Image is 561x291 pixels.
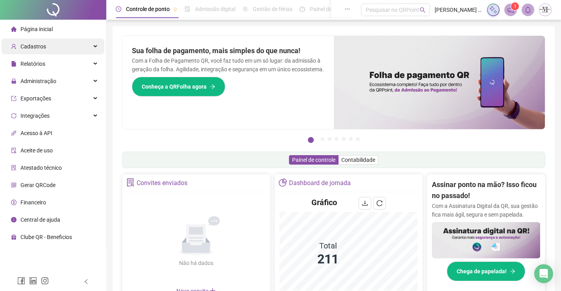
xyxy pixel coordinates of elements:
[311,197,337,208] h4: Gráfico
[300,6,305,12] span: dashboard
[20,165,62,171] span: Atestado técnico
[11,217,17,222] span: info-circle
[362,200,368,206] span: download
[11,78,17,84] span: lock
[335,137,339,141] button: 4
[310,6,341,12] span: Painel do DP
[173,7,178,12] span: pushpin
[132,45,324,56] h2: Sua folha de pagamento, mais simples do que nunca!
[539,4,551,16] img: 67331
[20,130,52,136] span: Acesso à API
[510,269,515,274] span: arrow-right
[142,82,207,91] span: Conheça a QRFolha agora
[185,6,190,12] span: file-done
[447,261,525,281] button: Chega de papelada!
[29,277,37,285] span: linkedin
[20,61,45,67] span: Relatórios
[457,267,507,276] span: Chega de papelada!
[279,178,287,187] span: pie-chart
[328,137,331,141] button: 3
[20,113,50,119] span: Integrações
[20,217,60,223] span: Central de ajuda
[11,96,17,101] span: export
[137,176,187,190] div: Convites enviados
[41,277,49,285] span: instagram
[20,147,53,154] span: Aceite de uso
[20,182,56,188] span: Gerar QRCode
[11,148,17,153] span: audit
[11,26,17,32] span: home
[126,178,135,187] span: solution
[20,199,46,206] span: Financeiro
[116,6,121,12] span: clock-circle
[132,77,225,96] button: Conheça a QRFolha agora
[376,200,383,206] span: reload
[253,6,293,12] span: Gestão de férias
[344,6,350,12] span: ellipsis
[511,2,519,10] sup: 1
[292,157,335,163] span: Painel de controle
[341,157,375,163] span: Contabilidade
[524,6,531,13] span: bell
[289,176,351,190] div: Dashboard de jornada
[11,182,17,188] span: qrcode
[356,137,360,141] button: 7
[435,6,482,14] span: [PERSON_NAME] - TRANSMARTINS
[11,61,17,67] span: file
[210,84,215,89] span: arrow-right
[342,137,346,141] button: 5
[534,264,553,283] div: Open Intercom Messenger
[308,137,314,143] button: 1
[11,165,17,171] span: solution
[20,234,72,240] span: Clube QR - Beneficios
[160,259,232,267] div: Não há dados
[20,26,53,32] span: Página inicial
[420,7,426,13] span: search
[20,43,46,50] span: Cadastros
[432,202,541,219] p: Com a Assinatura Digital da QR, sua gestão fica mais ágil, segura e sem papelada.
[432,179,541,202] h2: Assinar ponto na mão? Isso ficou no passado!
[243,6,248,12] span: sun
[195,6,235,12] span: Admissão digital
[11,234,17,240] span: gift
[507,6,514,13] span: notification
[514,4,517,9] span: 1
[489,6,498,14] img: sparkle-icon.fc2bf0ac1784a2077858766a79e2daf3.svg
[11,44,17,49] span: user-add
[320,137,324,141] button: 2
[20,95,51,102] span: Exportações
[11,200,17,205] span: dollar
[334,36,545,129] img: banner%2F8d14a306-6205-4263-8e5b-06e9a85ad873.png
[20,78,56,84] span: Administração
[83,279,89,284] span: left
[126,6,170,12] span: Controle de ponto
[17,277,25,285] span: facebook
[11,113,17,119] span: sync
[11,130,17,136] span: api
[132,56,324,74] p: Com a Folha de Pagamento QR, você faz tudo em um só lugar: da admissão à geração da folha. Agilid...
[349,137,353,141] button: 6
[432,222,541,258] img: banner%2F02c71560-61a6-44d4-94b9-c8ab97240462.png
